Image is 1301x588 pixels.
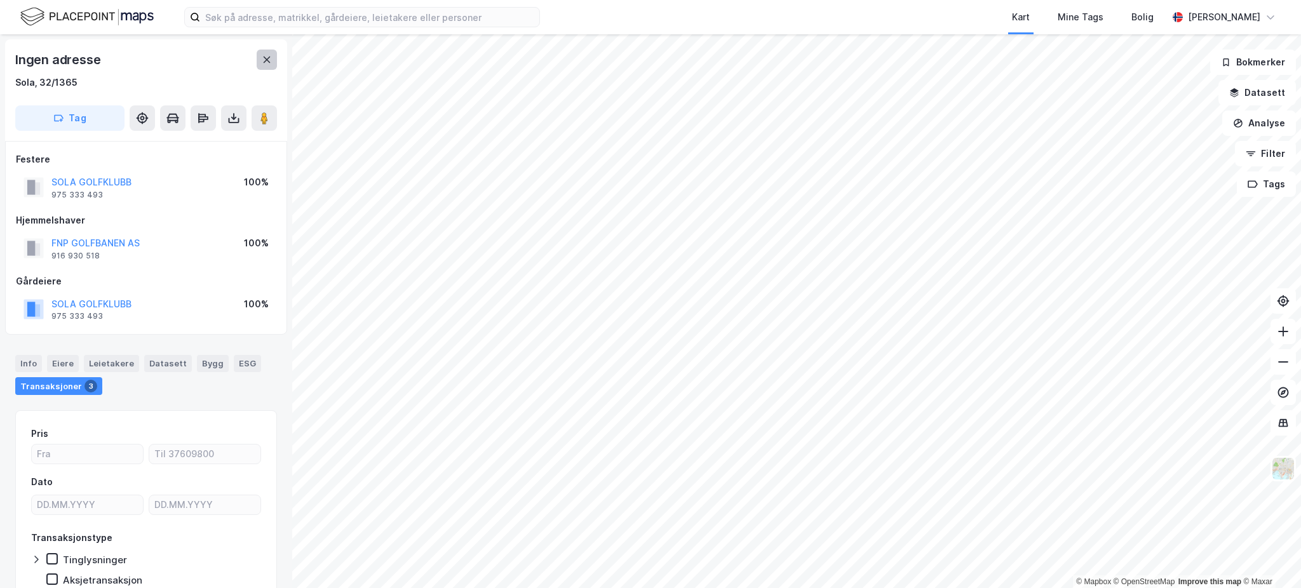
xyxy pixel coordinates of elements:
[32,444,143,464] input: Fra
[51,311,103,321] div: 975 333 493
[1131,10,1154,25] div: Bolig
[31,426,48,441] div: Pris
[144,355,192,371] div: Datasett
[84,380,97,392] div: 3
[234,355,261,371] div: ESG
[1237,527,1301,588] iframe: Chat Widget
[1188,10,1260,25] div: [PERSON_NAME]
[1012,10,1030,25] div: Kart
[1178,577,1241,586] a: Improve this map
[15,75,78,90] div: Sola, 32/1365
[1076,577,1111,586] a: Mapbox
[51,190,103,200] div: 975 333 493
[51,251,100,261] div: 916 930 518
[1237,527,1301,588] div: Kontrollprogram for chat
[197,355,229,371] div: Bygg
[31,530,112,545] div: Transaksjonstype
[15,105,125,131] button: Tag
[1114,577,1175,586] a: OpenStreetMap
[244,297,269,312] div: 100%
[244,175,269,190] div: 100%
[1271,457,1295,481] img: Z
[16,213,276,228] div: Hjemmelshaver
[63,574,142,586] div: Aksjetransaksjon
[15,355,42,371] div: Info
[32,495,143,514] input: DD.MM.YYYY
[15,50,103,70] div: Ingen adresse
[1058,10,1103,25] div: Mine Tags
[200,8,539,27] input: Søk på adresse, matrikkel, gårdeiere, leietakere eller personer
[84,355,139,371] div: Leietakere
[1237,171,1296,197] button: Tags
[16,274,276,289] div: Gårdeiere
[20,6,154,28] img: logo.f888ab2527a4732fd821a326f86c7f29.svg
[149,444,260,464] input: Til 37609800
[63,554,127,566] div: Tinglysninger
[15,377,102,395] div: Transaksjoner
[1222,110,1296,136] button: Analyse
[16,152,276,167] div: Festere
[1218,80,1296,105] button: Datasett
[47,355,79,371] div: Eiere
[1235,141,1296,166] button: Filter
[1210,50,1296,75] button: Bokmerker
[149,495,260,514] input: DD.MM.YYYY
[31,474,53,490] div: Dato
[244,236,269,251] div: 100%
